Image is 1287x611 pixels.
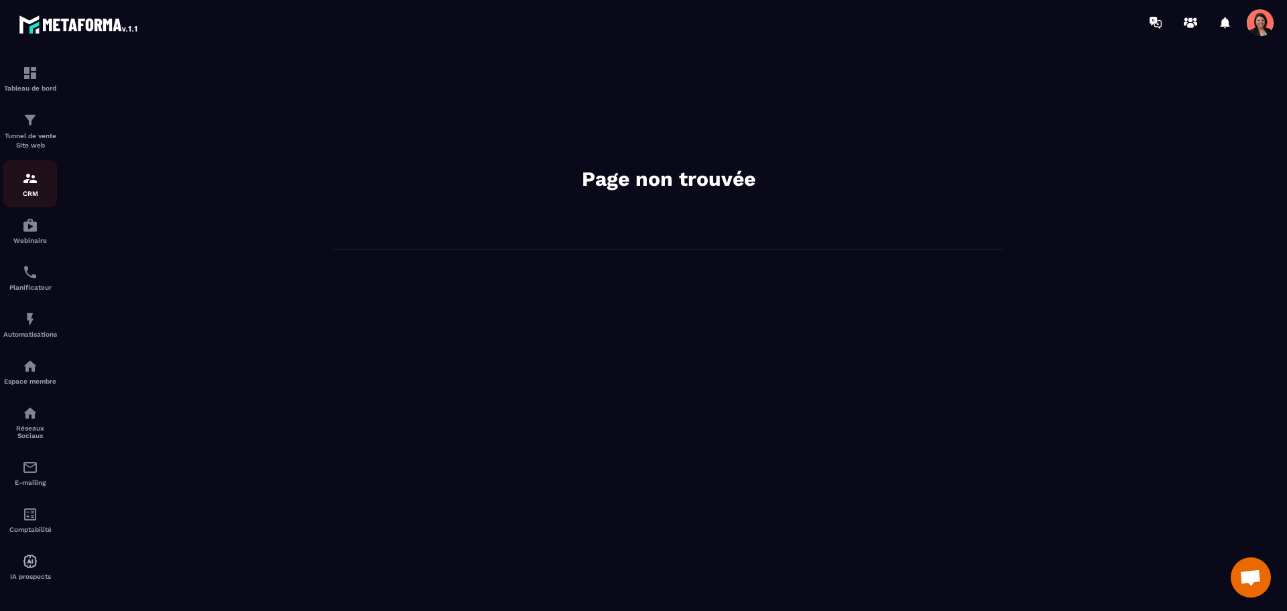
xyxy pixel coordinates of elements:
p: E-mailing [3,479,57,486]
img: social-network [22,405,38,421]
img: formation [22,112,38,128]
img: automations [22,358,38,374]
div: Ouvrir le chat [1231,557,1271,598]
p: Réseaux Sociaux [3,425,57,439]
p: Planificateur [3,284,57,291]
h2: Page non trouvée [467,166,869,192]
img: formation [22,170,38,186]
a: social-networksocial-networkRéseaux Sociaux [3,395,57,449]
p: Tableau de bord [3,85,57,92]
a: automationsautomationsWebinaire [3,207,57,254]
p: IA prospects [3,573,57,580]
a: formationformationTunnel de vente Site web [3,102,57,160]
img: email [22,459,38,476]
p: CRM [3,190,57,197]
img: logo [19,12,139,36]
a: accountantaccountantComptabilité [3,496,57,543]
a: schedulerschedulerPlanificateur [3,254,57,301]
p: Comptabilité [3,526,57,533]
a: emailemailE-mailing [3,449,57,496]
p: Automatisations [3,331,57,338]
a: automationsautomationsEspace membre [3,348,57,395]
img: automations [22,311,38,327]
p: Webinaire [3,237,57,244]
a: automationsautomationsAutomatisations [3,301,57,348]
p: Tunnel de vente Site web [3,131,57,150]
img: scheduler [22,264,38,280]
p: Espace membre [3,378,57,385]
img: automations [22,553,38,569]
a: formationformationTableau de bord [3,55,57,102]
img: automations [22,217,38,233]
a: formationformationCRM [3,160,57,207]
img: accountant [22,506,38,522]
img: formation [22,65,38,81]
